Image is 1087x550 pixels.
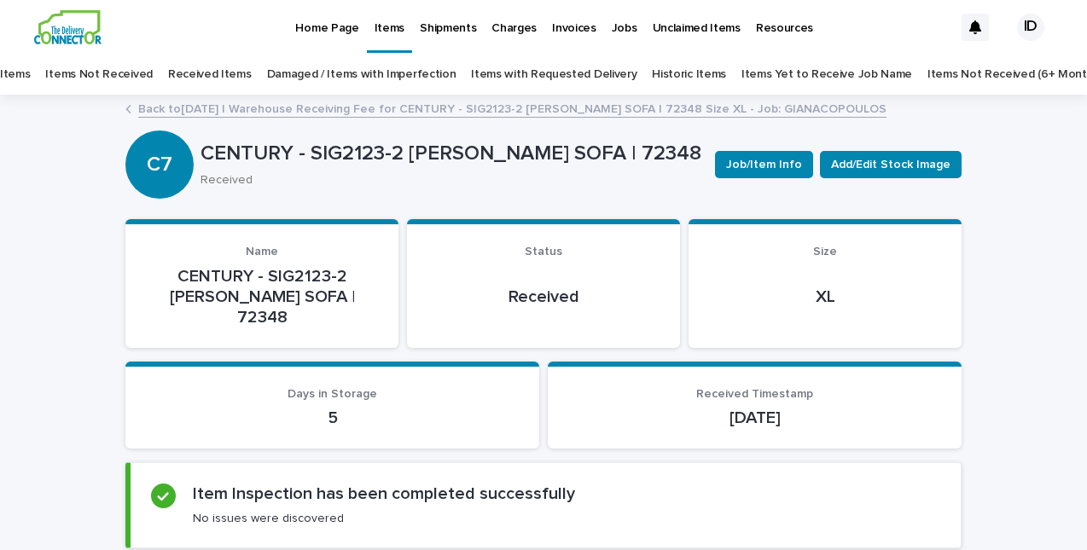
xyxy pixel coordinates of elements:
[709,287,941,307] p: XL
[201,142,701,166] p: CENTURY - SIG2123-2 [PERSON_NAME] SOFA | 72348
[525,246,562,258] span: Status
[1017,14,1044,41] div: ID
[125,84,194,177] div: C7
[267,55,456,95] a: Damaged / Items with Imperfection
[146,266,378,327] p: CENTURY - SIG2123-2 [PERSON_NAME] SOFA | 72348
[726,156,802,173] span: Job/Item Info
[34,10,102,44] img: aCWQmA6OSGG0Kwt8cj3c
[193,483,575,504] h2: Item Inspection has been completed successfully
[741,55,912,95] a: Items Yet to Receive Job Name
[568,408,941,428] p: [DATE]
[146,408,519,428] p: 5
[201,173,695,188] p: Received
[652,55,726,95] a: Historic Items
[696,388,813,400] span: Received Timestamp
[471,55,637,95] a: Items with Requested Delivery
[427,287,660,307] p: Received
[715,151,813,178] button: Job/Item Info
[813,246,837,258] span: Size
[288,388,377,400] span: Days in Storage
[820,151,962,178] button: Add/Edit Stock Image
[831,156,950,173] span: Add/Edit Stock Image
[45,55,152,95] a: Items Not Received
[168,55,252,95] a: Received Items
[193,511,344,526] p: No issues were discovered
[246,246,278,258] span: Name
[138,98,886,118] a: Back to[DATE] | Warehouse Receiving Fee for CENTURY - SIG2123-2 [PERSON_NAME] SOFA | 72348 Size X...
